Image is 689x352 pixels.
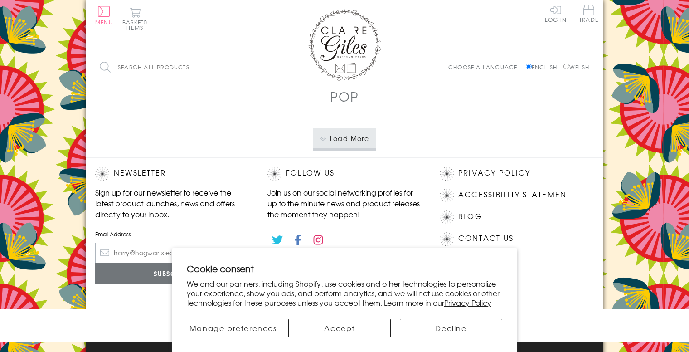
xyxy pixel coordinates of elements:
[288,319,391,337] button: Accept
[458,210,482,223] a: Blog
[95,57,254,78] input: Search all products
[95,6,113,25] button: Menu
[122,7,147,30] button: Basket0 items
[563,64,569,69] input: Welsh
[95,187,249,220] p: Sign up for our newsletter to receive the latest product launches, news and offers directly to yo...
[444,297,491,308] a: Privacy Policy
[267,167,422,181] h2: Follow Us
[545,5,567,22] a: Log In
[526,63,562,71] label: English
[579,5,598,24] a: Trade
[126,18,147,32] span: 0 items
[448,63,524,71] p: Choose a language:
[189,323,277,333] span: Manage preferences
[400,319,502,337] button: Decline
[95,18,113,26] span: Menu
[308,9,381,81] img: Claire Giles Greetings Cards
[458,232,514,244] a: Contact Us
[267,187,422,220] p: Join us on our social networking profiles for up to the minute news and product releases the mome...
[95,167,249,181] h2: Newsletter
[330,87,359,106] h1: POP
[579,5,598,22] span: Trade
[245,57,254,78] input: Search
[95,243,249,263] input: harry@hogwarts.edu
[187,262,502,275] h2: Cookie consent
[95,230,249,238] label: Email Address
[187,319,279,337] button: Manage preferences
[526,64,532,69] input: English
[95,263,249,284] input: Subscribe
[458,189,571,201] a: Accessibility Statement
[313,128,376,148] button: Load More
[187,279,502,307] p: We and our partners, including Shopify, use cookies and other technologies to personalize your ex...
[563,63,589,71] label: Welsh
[458,167,530,179] a: Privacy Policy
